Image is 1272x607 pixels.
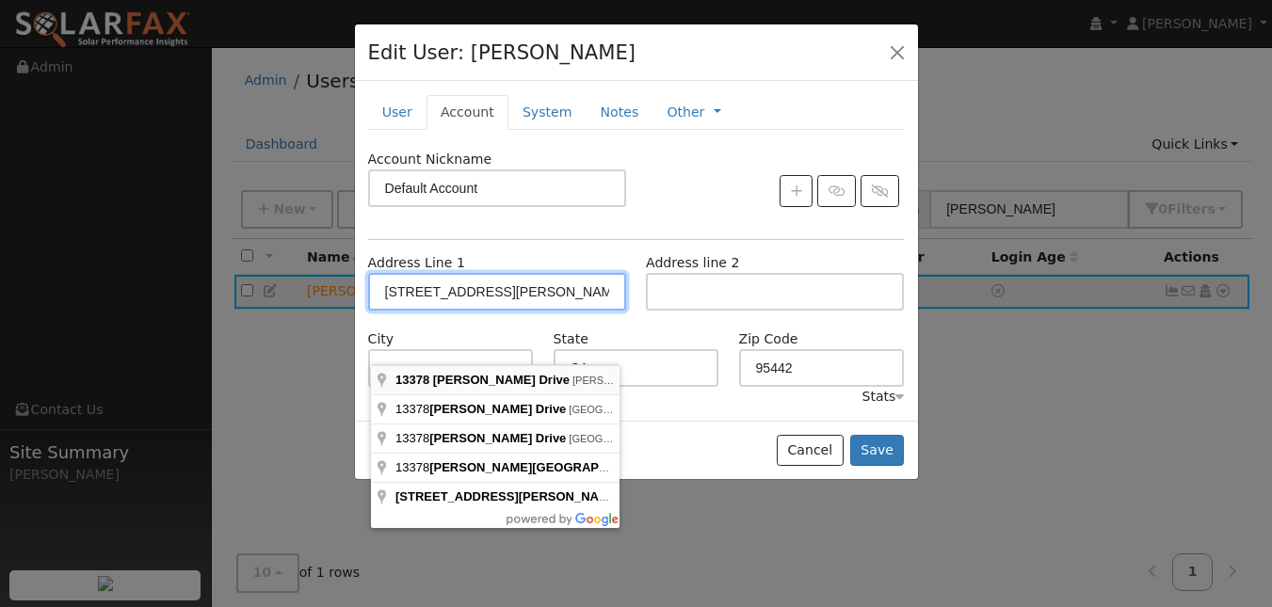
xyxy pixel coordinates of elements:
[780,175,813,207] button: Create New Account
[739,329,798,349] label: Zip Code
[368,38,636,68] h4: Edit User: [PERSON_NAME]
[395,402,569,416] span: 13378
[368,329,394,349] label: City
[427,95,508,130] a: Account
[777,435,844,467] button: Cancel
[861,387,904,407] div: Stats
[429,402,566,416] span: [PERSON_NAME] Drive
[368,253,465,273] label: Address Line 1
[667,103,704,122] a: Other
[429,460,663,474] span: [PERSON_NAME][GEOGRAPHIC_DATA]
[368,95,427,130] a: User
[395,460,666,474] span: 13378
[569,433,904,444] span: [GEOGRAPHIC_DATA], [GEOGRAPHIC_DATA], [GEOGRAPHIC_DATA]
[395,489,621,503] span: [STREET_ADDRESS][PERSON_NAME]
[395,373,429,387] span: 13378
[586,95,652,130] a: Notes
[569,404,904,415] span: [GEOGRAPHIC_DATA], [GEOGRAPHIC_DATA], [GEOGRAPHIC_DATA]
[646,253,739,273] label: Address line 2
[395,431,569,445] span: 13378
[508,95,587,130] a: System
[368,150,492,169] label: Account Nickname
[429,431,566,445] span: [PERSON_NAME] Drive
[554,329,588,349] label: State
[861,175,899,207] button: Unlink Account
[433,373,570,387] span: [PERSON_NAME] Drive
[572,375,973,386] span: [PERSON_NAME] [PERSON_NAME], [GEOGRAPHIC_DATA], [GEOGRAPHIC_DATA]
[850,435,905,467] button: Save
[817,175,856,207] button: Link Account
